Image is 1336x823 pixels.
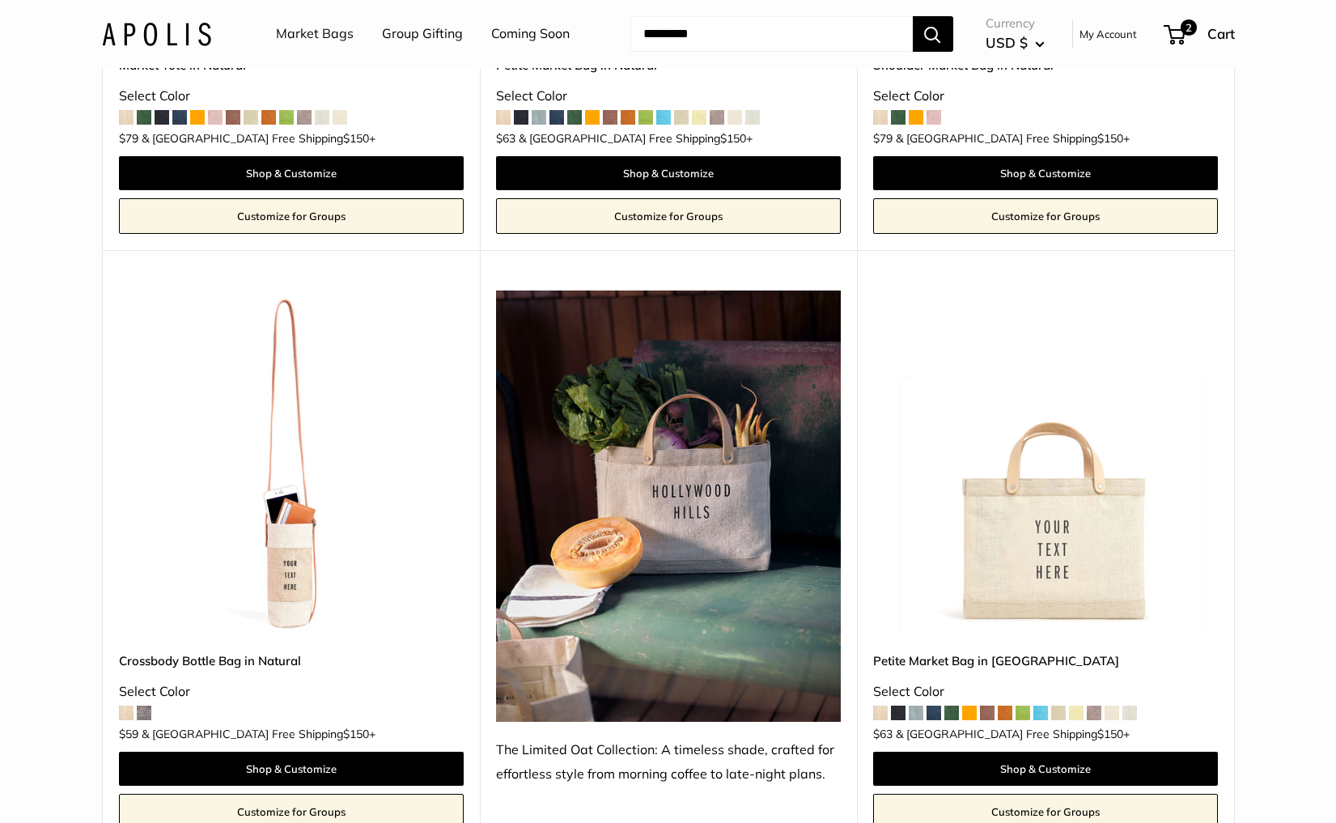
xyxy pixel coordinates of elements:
span: $79 [873,131,893,146]
span: $79 [119,131,138,146]
div: Select Color [873,680,1218,704]
span: Currency [986,12,1045,35]
a: 2 Cart [1165,21,1235,47]
img: description_Our first Crossbody Bottle Bag [119,291,464,635]
a: Petite Market Bag in [GEOGRAPHIC_DATA] [873,651,1218,670]
span: $150 [720,131,746,146]
a: Market Bags [276,22,354,46]
a: Shop & Customize [496,156,841,190]
a: Customize for Groups [496,198,841,234]
button: Search [913,16,953,52]
button: USD $ [986,30,1045,56]
img: Apolis [102,22,211,45]
div: Select Color [496,84,841,108]
span: $150 [343,727,369,741]
a: Group Gifting [382,22,463,46]
span: 2 [1180,19,1196,36]
div: Select Color [119,84,464,108]
span: USD $ [986,34,1028,51]
a: My Account [1079,24,1137,44]
span: $63 [496,131,515,146]
span: $63 [873,727,893,741]
span: & [GEOGRAPHIC_DATA] Free Shipping + [519,133,753,144]
span: & [GEOGRAPHIC_DATA] Free Shipping + [896,133,1130,144]
span: $59 [119,727,138,741]
span: & [GEOGRAPHIC_DATA] Free Shipping + [142,133,375,144]
a: Customize for Groups [119,198,464,234]
span: & [GEOGRAPHIC_DATA] Free Shipping + [896,728,1130,740]
a: Customize for Groups [873,198,1218,234]
a: Shop & Customize [119,752,464,786]
a: description_Our first Crossbody Bottle Bagdescription_Effortless Style [119,291,464,635]
div: Select Color [119,680,464,704]
input: Search... [630,16,913,52]
a: Shop & Customize [119,156,464,190]
a: Shop & Customize [873,752,1218,786]
a: Crossbody Bottle Bag in Natural [119,651,464,670]
span: $150 [343,131,369,146]
span: $150 [1097,131,1123,146]
span: Cart [1207,25,1235,42]
div: Select Color [873,84,1218,108]
img: Petite Market Bag in Oat [873,291,1218,635]
span: $150 [1097,727,1123,741]
div: The Limited Oat Collection: A timeless shade, crafted for effortless style from morning coffee to... [496,738,841,787]
span: & [GEOGRAPHIC_DATA] Free Shipping + [142,728,375,740]
img: The Limited Oat Collection: A timeless shade, crafted for effortless style from morning coffee to... [496,291,841,722]
a: Shop & Customize [873,156,1218,190]
a: Coming Soon [491,22,570,46]
a: Petite Market Bag in OatPetite Market Bag in Oat [873,291,1218,635]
